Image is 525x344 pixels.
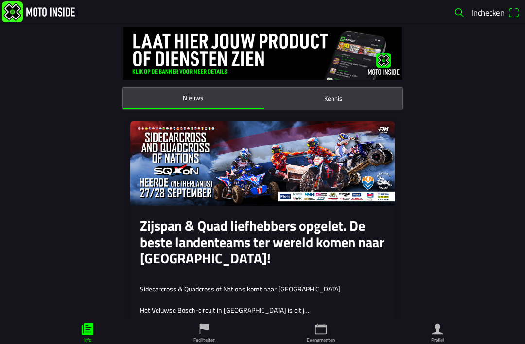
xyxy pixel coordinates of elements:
p: Sidecarcross & Quadcross of Nations komt naar [GEOGRAPHIC_DATA] [140,284,385,294]
img: 64v4Apfhk9kRvyee7tCCbhUWCIhqkwx3UzeRWfBS.jpg [130,121,395,206]
p: Het Veluwse Bosch-circuit in [GEOGRAPHIC_DATA] is dit j… [140,306,385,315]
ion-icon: flag [197,322,211,336]
ion-label: Evenementen [307,336,335,344]
ion-label: Faciliteiten [193,336,215,344]
ion-label: Profiel [431,336,444,344]
span: Inchecken [472,6,504,18]
a: search [450,4,469,20]
ion-card-title: Zijspan & Quad liefhebbers opgelet. De beste landenteams ter wereld komen naar [GEOGRAPHIC_DATA]! [140,217,385,267]
ion-label: Info [84,336,91,344]
ion-icon: paper [80,322,95,336]
ion-icon: calendar [314,322,328,336]
ion-label: Nieuws [183,92,203,103]
ion-icon: person [430,322,445,336]
img: DquIORQn5pFcG0wREDc6xsoRnKbaxAuyzJmd8qj8.jpg [122,27,402,80]
a: Incheckenqr scanner [469,4,523,20]
ion-label: Kennis [324,93,342,104]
